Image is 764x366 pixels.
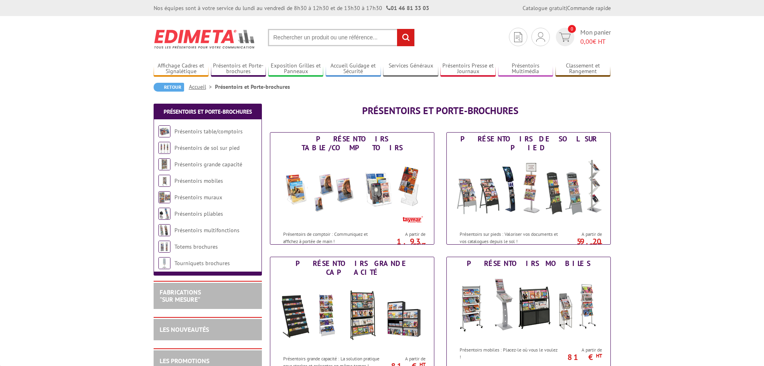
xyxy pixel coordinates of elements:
[383,62,438,76] a: Services Généraux
[268,29,415,46] input: Rechercher un produit ou une référence...
[523,4,611,12] div: |
[174,177,223,184] a: Présentoirs mobiles
[160,325,209,333] a: LES NOUVEAUTÉS
[272,259,432,277] div: Présentoirs grande capacité
[158,191,170,203] img: Présentoirs muraux
[189,83,215,90] a: Accueil
[523,4,566,12] a: Catalogue gratuit
[278,154,426,227] img: Présentoirs table/comptoirs
[555,62,611,76] a: Classement et Rangement
[381,239,426,249] p: 1.93 €
[174,128,243,135] a: Présentoirs table/comptoirs
[514,32,522,42] img: devis rapide
[160,357,209,365] a: LES PROMOTIONS
[154,4,429,12] div: Nos équipes sont à votre service du lundi au vendredi de 8h30 à 12h30 et de 13h30 à 17h30
[449,259,608,268] div: Présentoirs mobiles
[211,62,266,76] a: Présentoirs et Porte-brochures
[272,135,432,152] div: Présentoirs table/comptoirs
[154,83,184,92] a: Retour
[174,194,222,201] a: Présentoirs muraux
[164,108,252,115] a: Présentoirs et Porte-brochures
[454,154,603,227] img: Présentoirs de sol sur pied
[158,241,170,253] img: Totems brochures
[554,28,611,46] a: devis rapide 0 Mon panier 0,00€ HT
[158,142,170,154] img: Présentoirs de sol sur pied
[174,161,242,168] a: Présentoirs grande capacité
[283,231,383,244] p: Présentoirs de comptoir : Communiquez et affichez à portée de main !
[454,270,603,342] img: Présentoirs mobiles
[154,24,256,54] img: Edimeta
[460,346,559,360] p: Présentoirs mobiles : Placez-le où vous le voulez !
[561,347,602,353] span: A partir de
[596,241,602,248] sup: HT
[385,231,426,237] span: A partir de
[559,33,571,42] img: devis rapide
[270,106,611,116] h1: Présentoirs et Porte-brochures
[174,227,239,234] a: Présentoirs multifonctions
[158,224,170,236] img: Présentoirs multifonctions
[449,135,608,152] div: Présentoirs de sol sur pied
[174,210,223,217] a: Présentoirs pliables
[215,83,290,91] li: Présentoirs et Porte-brochures
[158,158,170,170] img: Présentoirs grande capacité
[498,62,553,76] a: Présentoirs Multimédia
[158,257,170,269] img: Tourniquets brochures
[580,37,611,46] span: € HT
[568,25,576,33] span: 0
[385,356,426,362] span: A partir de
[567,4,611,12] a: Commande rapide
[460,231,559,244] p: Présentoirs sur pieds : Valoriser vos documents et vos catalogues depuis le sol !
[397,29,414,46] input: rechercher
[440,62,496,76] a: Présentoirs Presse et Journaux
[561,231,602,237] span: A partir de
[580,37,593,45] span: 0,00
[419,241,426,248] sup: HT
[446,132,611,245] a: Présentoirs de sol sur pied Présentoirs de sol sur pied Présentoirs sur pieds : Valoriser vos doc...
[160,288,201,303] a: FABRICATIONS"Sur Mesure"
[596,352,602,359] sup: HT
[174,144,239,151] a: Présentoirs de sol sur pied
[278,279,426,351] img: Présentoirs grande capacité
[174,243,218,250] a: Totems brochures
[580,28,611,46] span: Mon panier
[557,355,602,360] p: 81 €
[386,4,429,12] strong: 01 46 81 33 03
[158,125,170,137] img: Présentoirs table/comptoirs
[557,239,602,249] p: 59.20 €
[326,62,381,76] a: Accueil Guidage et Sécurité
[270,132,434,245] a: Présentoirs table/comptoirs Présentoirs table/comptoirs Présentoirs de comptoir : Communiquez et ...
[158,208,170,220] img: Présentoirs pliables
[536,32,545,42] img: devis rapide
[268,62,324,76] a: Exposition Grilles et Panneaux
[154,62,209,76] a: Affichage Cadres et Signalétique
[158,175,170,187] img: Présentoirs mobiles
[174,260,230,267] a: Tourniquets brochures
